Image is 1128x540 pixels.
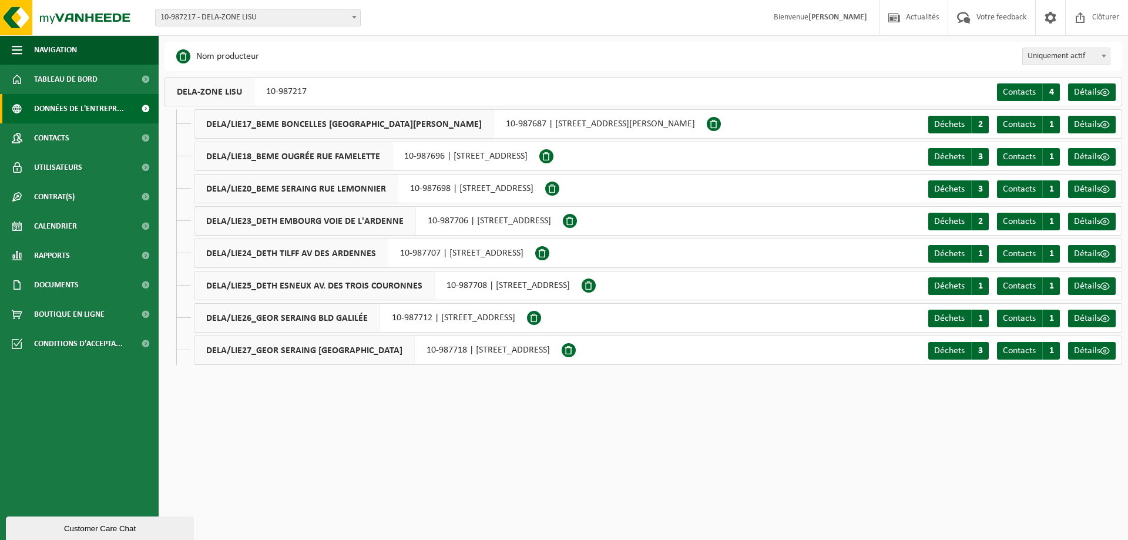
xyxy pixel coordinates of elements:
span: 1 [1042,277,1060,295]
span: Détails [1074,346,1100,355]
a: Détails [1068,116,1116,133]
span: 3 [971,148,989,166]
span: DELA/LIE26_GEOR SERAING BLD GALILÉE [194,304,380,332]
div: 10-987712 | [STREET_ADDRESS] [194,303,527,333]
span: 1 [971,310,989,327]
span: Contacts [1003,314,1036,323]
a: Contacts 1 [997,116,1060,133]
a: Déchets 1 [928,277,989,295]
a: Contacts 4 [997,83,1060,101]
span: Contacts [1003,152,1036,162]
a: Détails [1068,342,1116,360]
a: Contacts 1 [997,245,1060,263]
span: Déchets [934,249,965,259]
div: 10-987687 | [STREET_ADDRESS][PERSON_NAME] [194,109,707,139]
span: Contacts [1003,88,1036,97]
span: DELA/LIE18_BEME OUGRÉE RUE FAMELETTE [194,142,392,170]
a: Détails [1068,83,1116,101]
span: Contacts [1003,217,1036,226]
a: Contacts 1 [997,342,1060,360]
span: Uniquement actif [1023,48,1110,65]
span: Calendrier [34,212,77,241]
a: Déchets 1 [928,245,989,263]
div: 10-987706 | [STREET_ADDRESS] [194,206,563,236]
a: Déchets 3 [928,148,989,166]
span: Déchets [934,314,965,323]
a: Déchets 2 [928,213,989,230]
span: 1 [1042,180,1060,198]
div: 10-987698 | [STREET_ADDRESS] [194,174,545,203]
span: Contacts [34,123,69,153]
span: 1 [1042,213,1060,230]
span: Contacts [1003,281,1036,291]
span: Contacts [1003,346,1036,355]
a: Contacts 1 [997,148,1060,166]
span: Documents [34,270,79,300]
span: Détails [1074,217,1100,226]
span: Déchets [934,346,965,355]
span: Conditions d'accepta... [34,329,123,358]
a: Déchets 3 [928,180,989,198]
span: 4 [1042,83,1060,101]
a: Déchets 2 [928,116,989,133]
span: Rapports [34,241,70,270]
span: 10-987217 - DELA-ZONE LISU [156,9,360,26]
span: 1 [1042,148,1060,166]
span: Déchets [934,185,965,194]
div: 10-987696 | [STREET_ADDRESS] [194,142,539,171]
span: Déchets [934,120,965,129]
iframe: chat widget [6,514,196,540]
span: DELA-ZONE LISU [165,78,254,106]
a: Détails [1068,180,1116,198]
span: Détails [1074,249,1100,259]
span: Contacts [1003,249,1036,259]
span: Déchets [934,152,965,162]
li: Nom producteur [176,48,259,65]
span: Déchets [934,217,965,226]
a: Détails [1068,148,1116,166]
span: 2 [971,116,989,133]
span: 3 [971,342,989,360]
span: 10-987217 - DELA-ZONE LISU [155,9,361,26]
div: 10-987718 | [STREET_ADDRESS] [194,336,562,365]
span: 1 [971,245,989,263]
span: DELA/LIE20_BEME SERAING RUE LEMONNIER [194,175,398,203]
a: Détails [1068,277,1116,295]
span: Détails [1074,185,1100,194]
span: Données de l'entrepr... [34,94,124,123]
span: Détails [1074,120,1100,129]
span: 1 [1042,310,1060,327]
a: Contacts 1 [997,310,1060,327]
div: 10-987708 | [STREET_ADDRESS] [194,271,582,300]
a: Détails [1068,310,1116,327]
span: 1 [971,277,989,295]
a: Déchets 1 [928,310,989,327]
span: DELA/LIE23_DETH EMBOURG VOIE DE L'ARDENNE [194,207,416,235]
span: 3 [971,180,989,198]
a: Contacts 1 [997,213,1060,230]
span: DELA/LIE25_DETH ESNEUX AV. DES TROIS COURONNES [194,271,435,300]
span: 1 [1042,342,1060,360]
a: Détails [1068,213,1116,230]
span: DELA/LIE27_GEOR SERAING [GEOGRAPHIC_DATA] [194,336,415,364]
div: 10-987707 | [STREET_ADDRESS] [194,239,535,268]
strong: [PERSON_NAME] [808,13,867,22]
span: Détails [1074,152,1100,162]
a: Contacts 1 [997,180,1060,198]
span: 2 [971,213,989,230]
div: 10-987217 [164,77,318,106]
span: Détails [1074,314,1100,323]
span: Utilisateurs [34,153,82,182]
span: Boutique en ligne [34,300,105,329]
a: Contacts 1 [997,277,1060,295]
span: Contacts [1003,185,1036,194]
span: DELA/LIE24_DETH TILFF AV DES ARDENNES [194,239,388,267]
span: 1 [1042,245,1060,263]
span: Contacts [1003,120,1036,129]
span: Contrat(s) [34,182,75,212]
span: DELA/LIE17_BEME BONCELLES [GEOGRAPHIC_DATA][PERSON_NAME] [194,110,494,138]
span: Déchets [934,281,965,291]
span: 1 [1042,116,1060,133]
a: Détails [1068,245,1116,263]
